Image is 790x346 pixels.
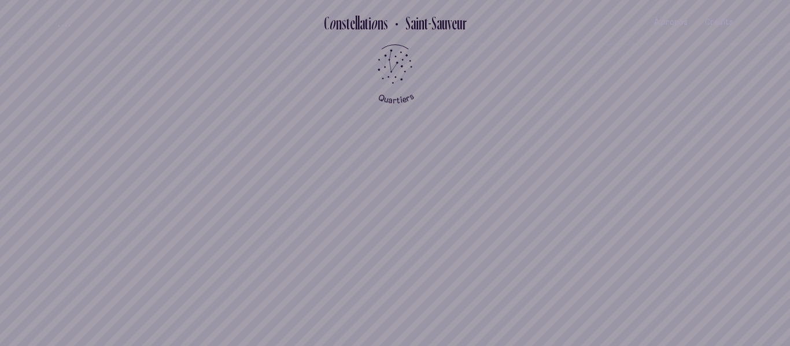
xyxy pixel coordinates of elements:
[654,17,688,27] span: À propos
[57,16,72,28] button: volume audio
[355,13,357,32] div: l
[378,13,383,32] div: n
[368,13,371,32] div: i
[350,13,355,32] div: e
[383,13,388,32] div: s
[324,13,329,32] div: C
[397,13,467,32] h2: Saint-Sauveur
[346,13,350,32] div: t
[654,9,688,36] button: À propos
[705,17,733,27] span: Crédits
[388,13,467,32] button: Retour au Quartier
[705,9,733,36] button: Crédits
[329,13,336,32] div: o
[357,13,360,32] div: l
[342,13,346,32] div: s
[336,13,342,32] div: n
[361,44,429,104] button: Retour au menu principal
[376,91,415,105] tspan: Quartiers
[365,13,368,32] div: t
[371,13,378,32] div: o
[360,13,365,32] div: a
